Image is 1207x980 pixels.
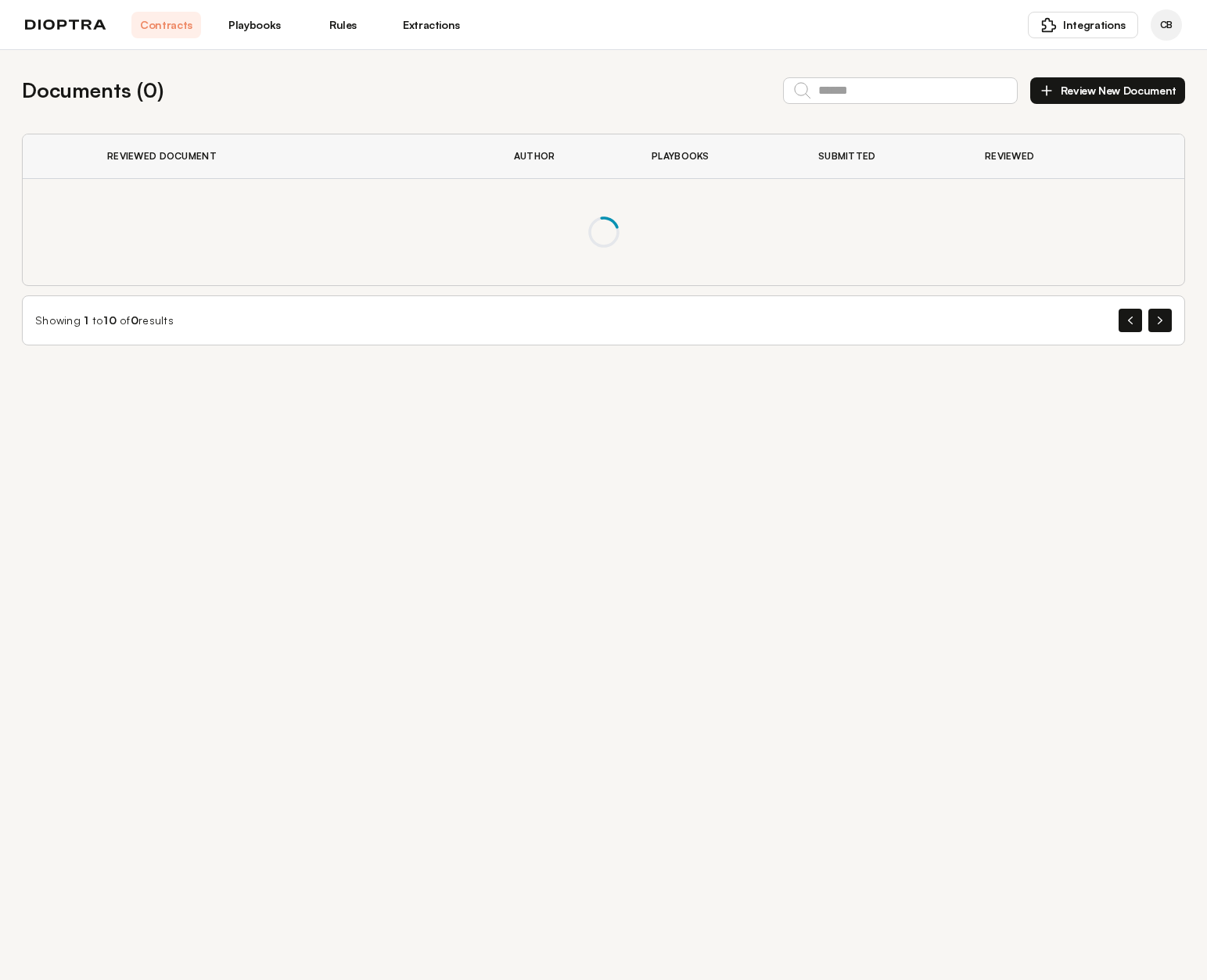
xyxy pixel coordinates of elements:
[84,313,88,327] span: 1
[495,134,633,179] th: Author
[220,12,289,38] a: Playbooks
[1160,19,1173,31] span: CB
[103,313,117,327] span: 10
[131,313,138,327] span: 0
[308,12,378,38] a: Rules
[22,75,163,106] h2: Documents ( 0 )
[1063,17,1126,33] span: Integrations
[131,12,201,38] a: Contracts
[799,134,966,179] th: Submitted
[1030,77,1185,104] button: Review New Document
[1148,309,1172,332] button: Next
[88,134,495,179] th: Reviewed Document
[633,134,799,179] th: Playbooks
[397,12,466,38] a: Extractions
[966,134,1119,179] th: Reviewed
[1041,17,1057,33] img: puzzle
[1119,309,1142,332] button: Previous
[588,216,620,248] span: Loading
[25,20,106,30] img: logo
[1028,12,1138,38] button: Integrations
[1151,9,1182,41] div: Chris Brookhart
[35,313,174,328] div: Showing to of results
